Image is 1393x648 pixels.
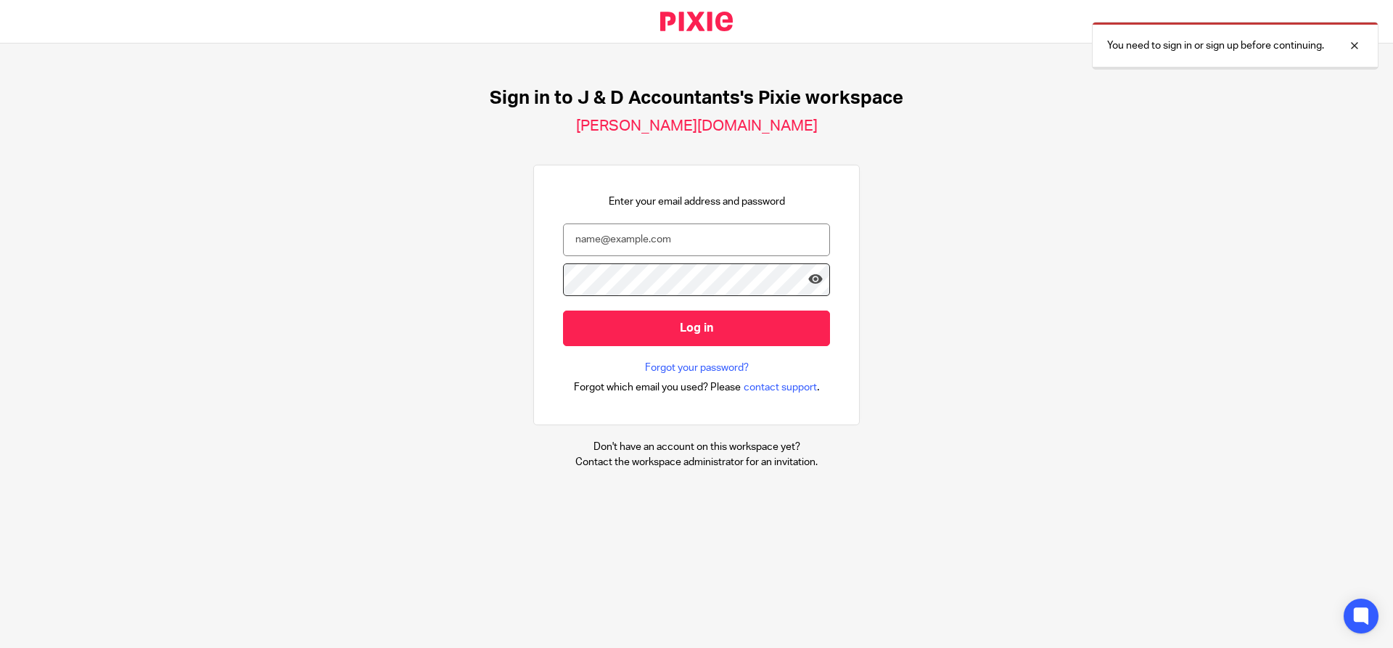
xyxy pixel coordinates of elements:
h2: [PERSON_NAME][DOMAIN_NAME] [576,117,818,136]
span: contact support [744,380,817,395]
p: You need to sign in or sign up before continuing. [1107,38,1324,53]
h1: Sign in to J & D Accountants's Pixie workspace [490,87,903,110]
a: Forgot your password? [645,361,749,375]
p: Contact the workspace administrator for an invitation. [575,455,818,469]
span: Forgot which email you used? Please [574,380,741,395]
input: name@example.com [563,223,830,256]
div: . [574,379,820,395]
input: Log in [563,311,830,346]
p: Enter your email address and password [609,194,785,209]
p: Don't have an account on this workspace yet? [575,440,818,454]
